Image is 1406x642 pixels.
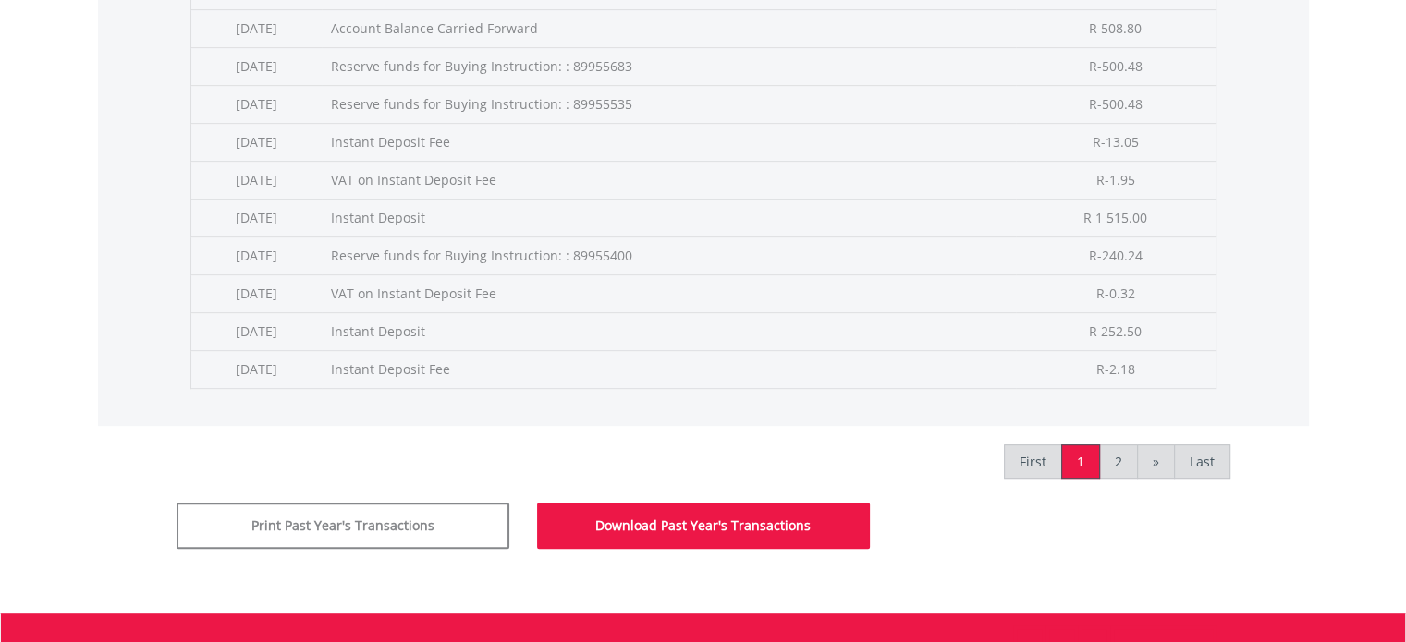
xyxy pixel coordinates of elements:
td: Reserve funds for Buying Instruction: : 89955683 [322,47,1016,85]
a: 1 [1061,444,1100,479]
td: [DATE] [190,161,322,199]
button: Print Past Year's Transactions [177,503,509,549]
span: R 252.50 [1089,322,1142,340]
td: [DATE] [190,47,322,85]
td: [DATE] [190,350,322,388]
td: [DATE] [190,236,322,274]
td: Reserve funds for Buying Instruction: : 89955400 [322,236,1016,274]
td: Instant Deposit [322,199,1016,236]
td: Account Balance Carried Forward [322,9,1016,47]
span: R-0.32 [1096,285,1135,302]
td: Reserve funds for Buying Instruction: : 89955535 [322,85,1016,123]
td: Instant Deposit Fee [322,123,1016,161]
td: [DATE] [190,274,322,312]
span: R 1 515.00 [1083,209,1147,226]
td: [DATE] [190,199,322,236]
td: VAT on Instant Deposit Fee [322,274,1016,312]
a: » [1137,444,1175,479]
td: [DATE] [190,85,322,123]
td: [DATE] [190,312,322,350]
td: [DATE] [190,9,322,47]
a: First [1004,444,1062,479]
td: [DATE] [190,123,322,161]
td: VAT on Instant Deposit Fee [322,161,1016,199]
a: Last [1174,444,1230,479]
span: R-500.48 [1089,57,1143,75]
td: Instant Deposit Fee [322,350,1016,388]
a: 2 [1099,444,1138,479]
span: R 508.80 [1089,19,1142,37]
span: R-240.24 [1089,247,1143,264]
span: R-2.18 [1096,360,1135,378]
span: R-500.48 [1089,95,1143,113]
button: Download Past Year's Transactions [537,503,870,549]
td: Instant Deposit [322,312,1016,350]
span: R-13.05 [1093,133,1139,151]
span: R-1.95 [1096,171,1135,188]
